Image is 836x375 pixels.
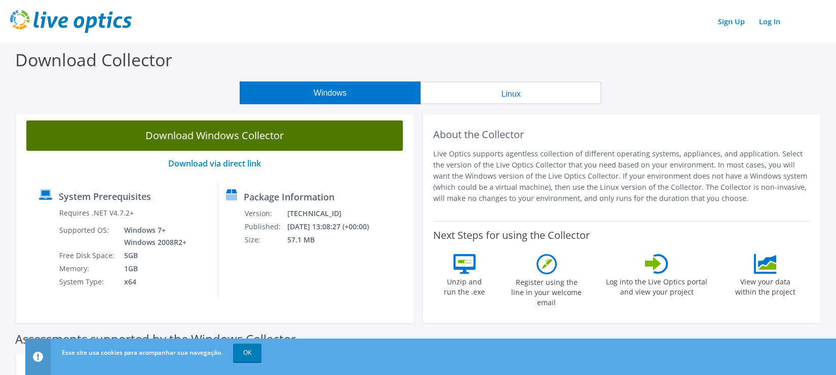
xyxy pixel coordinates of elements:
[605,274,708,297] label: Log into the Live Optics portal and view your project
[441,274,488,297] label: Unzip and run the .exe
[244,207,287,220] td: Version:
[233,344,261,362] a: OK
[117,224,188,249] td: Windows 7+ Windows 2008R2+
[15,334,296,344] label: Assessments supported by the Windows Collector
[59,208,134,218] label: Requires .NET V4.7.2+
[244,220,287,233] td: Published:
[59,262,117,275] td: Memory:
[59,249,117,262] td: Free Disk Space:
[287,233,382,246] td: 57.1 MB
[168,158,261,169] a: Download via direct link
[15,48,172,71] label: Download Collector
[26,120,403,151] a: Download Windows Collector
[59,191,151,201] label: System Prerequisites
[433,148,810,204] p: Live Optics supports agentless collection of different operating systems, appliances, and applica...
[729,274,802,297] label: View your data within the project
[117,275,188,288] td: x64
[287,220,382,233] td: [DATE] 13:08:27 (+00:00)
[244,233,287,246] td: Size:
[433,129,810,141] h2: About the Collector
[421,81,601,104] button: Linux
[509,274,585,308] label: Register using the line in your welcome email
[713,14,750,29] a: Sign Up
[287,207,382,220] td: [TECHNICAL_ID]
[754,14,785,29] a: Log In
[10,10,132,33] img: live_optics_svg.svg
[62,348,222,357] span: Esse site usa cookies para acompanhar sua navegação.
[59,224,117,249] td: Supported OS:
[240,81,421,104] button: Windows
[117,262,188,275] td: 1GB
[117,249,188,262] td: 5GB
[244,192,334,202] label: Package Information
[433,229,590,241] label: Next Steps for using the Collector
[59,275,117,288] td: System Type:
